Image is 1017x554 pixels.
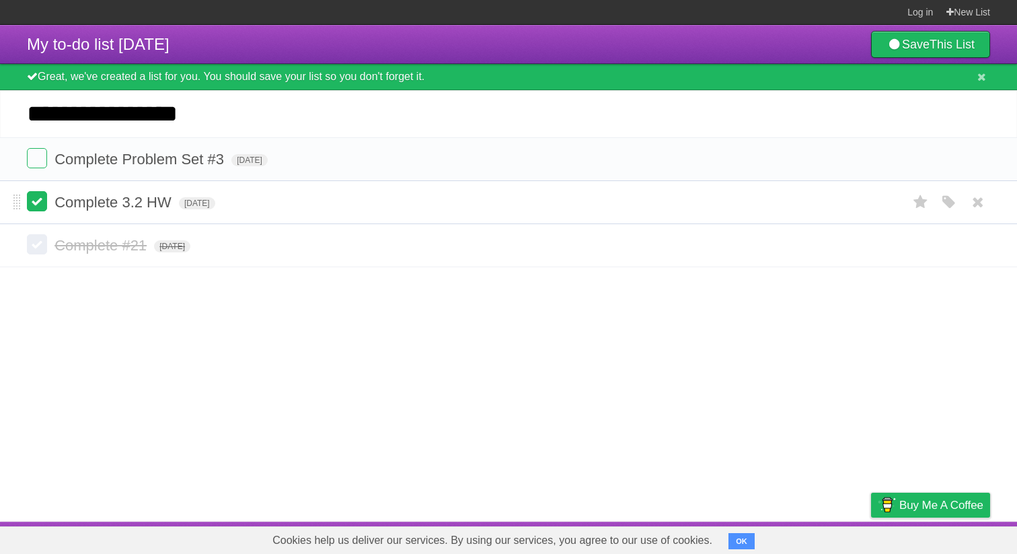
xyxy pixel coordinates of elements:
[154,240,190,252] span: [DATE]
[908,191,934,213] label: Star task
[231,154,268,166] span: [DATE]
[905,525,990,551] a: Suggest a feature
[27,191,47,211] label: Done
[54,151,227,168] span: Complete Problem Set #3
[871,31,990,58] a: SaveThis List
[899,493,983,517] span: Buy me a coffee
[692,525,720,551] a: About
[54,237,150,254] span: Complete #21
[259,527,726,554] span: Cookies help us deliver our services. By using our services, you agree to our use of cookies.
[930,38,975,51] b: This List
[737,525,791,551] a: Developers
[27,35,169,53] span: My to-do list [DATE]
[54,194,175,211] span: Complete 3.2 HW
[27,234,47,254] label: Done
[179,197,215,209] span: [DATE]
[854,525,889,551] a: Privacy
[878,493,896,516] img: Buy me a coffee
[728,533,755,549] button: OK
[808,525,837,551] a: Terms
[27,148,47,168] label: Done
[871,493,990,518] a: Buy me a coffee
